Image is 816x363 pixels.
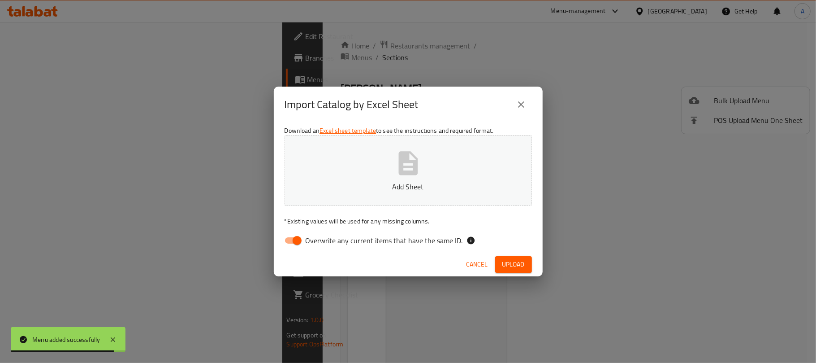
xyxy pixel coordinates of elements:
[306,235,463,246] span: Overwrite any current items that have the same ID.
[495,256,532,273] button: Upload
[285,135,532,206] button: Add Sheet
[510,94,532,115] button: close
[32,335,100,345] div: Menu added successfully
[274,122,543,253] div: Download an to see the instructions and required format.
[463,256,492,273] button: Cancel
[285,217,532,226] p: Existing values will be used for any missing columns.
[285,97,419,112] h2: Import Catalog by Excel Sheet
[319,125,376,136] a: Excel sheet template
[298,181,518,192] p: Add Sheet
[466,259,488,270] span: Cancel
[502,259,525,270] span: Upload
[466,236,475,245] svg: If the overwrite option isn't selected, then the items that match an existing ID will be ignored ...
